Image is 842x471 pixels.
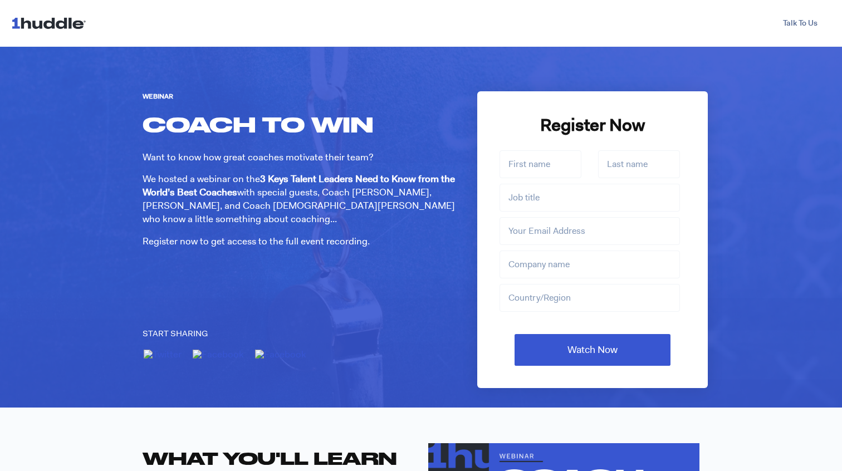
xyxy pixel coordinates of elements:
input: Watch Now [515,334,670,366]
input: First name [500,150,581,178]
input: Country/Region [500,284,680,312]
strong: 3 Keys Talent Leaders Need to Know from the World’s Best [143,173,455,198]
strong: Coaches [199,186,237,198]
span: Want to know how great coaches motivate their team? [143,151,374,163]
img: 1huddle [11,12,91,33]
h1: COACH TO WIN [143,111,461,138]
h6: Webinar [143,91,461,102]
input: Last name [598,150,680,178]
img: Twitter [144,350,182,359]
input: Job title [500,184,680,212]
div: Navigation Menu [102,13,831,33]
p: Register now to get access to the full event recording. [143,235,461,248]
input: Your Email Address [500,217,680,245]
span: WHAT YOU'LL LEARN [143,448,397,468]
a: Talk To Us [770,13,831,33]
small: Start Sharing [143,328,461,340]
input: Company name [500,251,680,278]
img: Facebook [255,350,306,359]
h2: Register Now [500,114,686,137]
p: We hosted a webinar on the with special guests, Coach [PERSON_NAME], [PERSON_NAME], and Coach [DE... [143,173,461,225]
img: Facebook [193,350,244,359]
